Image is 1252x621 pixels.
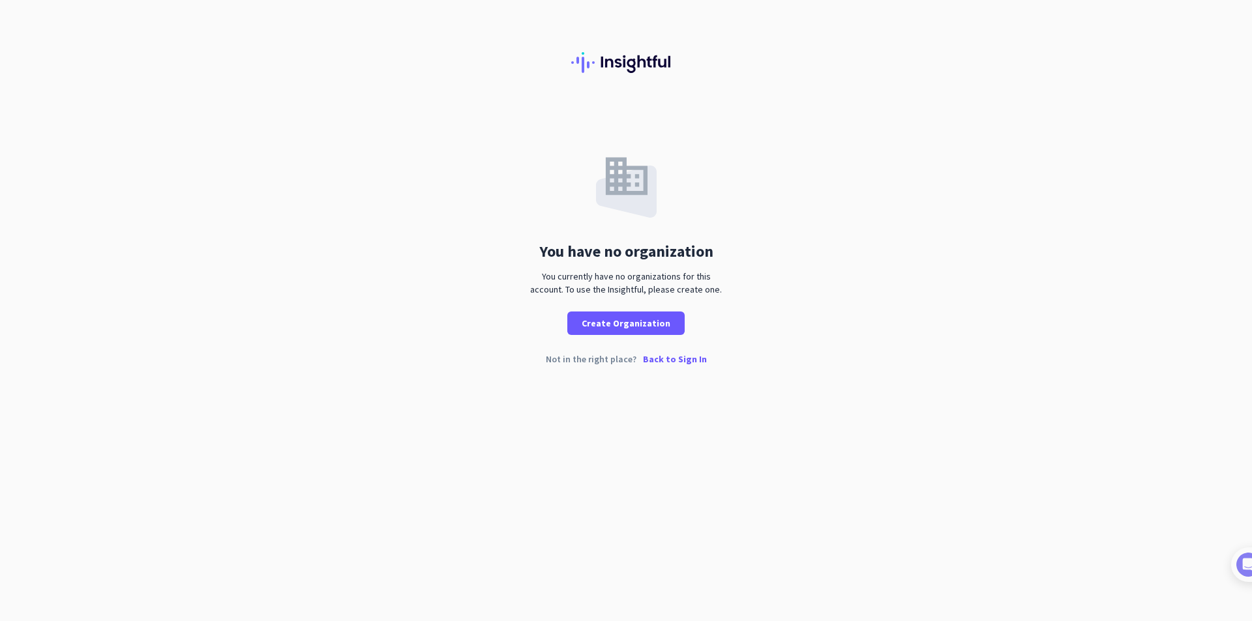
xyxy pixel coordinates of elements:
[643,354,707,364] p: Back to Sign In
[525,270,727,296] div: You currently have no organizations for this account. To use the Insightful, please create one.
[539,244,713,259] div: You have no organization
[582,317,670,330] span: Create Organization
[567,311,685,335] button: Create Organization
[571,52,681,73] img: Insightful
